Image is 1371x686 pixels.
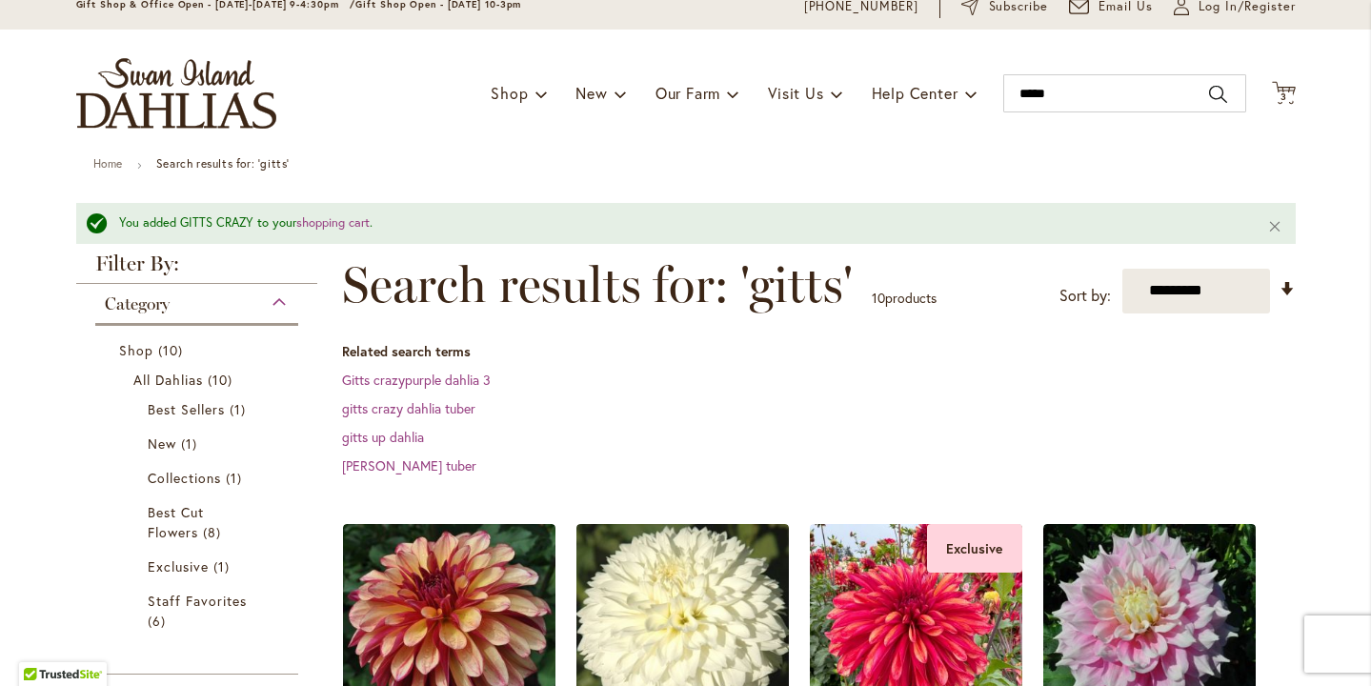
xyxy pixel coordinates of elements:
[927,524,1022,573] div: Exclusive
[342,371,491,389] a: Gitts crazypurple dahlia 3
[1272,81,1296,107] button: 3
[76,58,276,129] a: store logo
[105,293,170,314] span: Category
[768,83,823,103] span: Visit Us
[148,592,248,610] span: Staff Favorites
[148,468,252,488] a: Collections
[296,214,370,231] a: shopping cart
[230,399,251,419] span: 1
[148,611,171,631] span: 6
[226,468,247,488] span: 1
[119,340,280,360] a: Shop
[203,522,226,542] span: 8
[148,399,252,419] a: Best Sellers
[148,591,252,631] a: Staff Favorites
[148,400,226,418] span: Best Sellers
[158,340,188,360] span: 10
[208,370,237,390] span: 10
[213,556,234,576] span: 1
[872,289,885,307] span: 10
[148,557,209,575] span: Exclusive
[148,469,222,487] span: Collections
[76,253,318,284] strong: Filter By:
[156,156,290,171] strong: Search results for: 'gitts'
[14,618,68,672] iframe: Launch Accessibility Center
[133,370,266,390] a: All Dahlias
[655,83,720,103] span: Our Farm
[342,399,475,417] a: gitts crazy dahlia tuber
[872,83,958,103] span: Help Center
[1059,278,1111,313] label: Sort by:
[148,434,176,453] span: New
[491,83,528,103] span: Shop
[119,341,153,359] span: Shop
[575,83,607,103] span: New
[148,556,252,576] a: Exclusive
[1280,91,1287,103] span: 3
[148,503,204,541] span: Best Cut Flowers
[342,456,476,474] a: [PERSON_NAME] tuber
[148,502,252,542] a: Best Cut Flowers
[342,428,424,446] a: gitts up dahlia
[119,214,1239,232] div: You added GITTS CRAZY to your .
[342,342,1296,361] dt: Related search terms
[93,156,123,171] a: Home
[872,283,937,313] p: products
[148,434,252,454] a: New
[133,371,204,389] span: All Dahlias
[181,434,202,454] span: 1
[342,256,853,313] span: Search results for: 'gitts'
